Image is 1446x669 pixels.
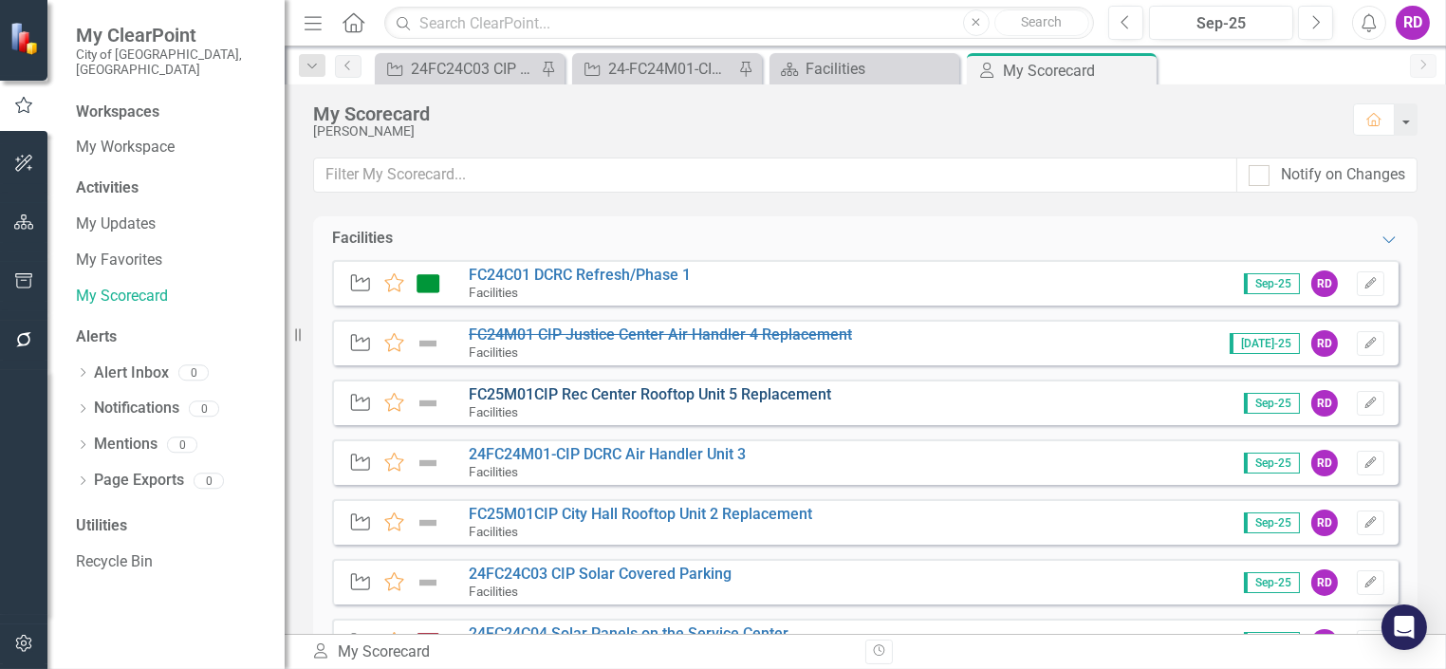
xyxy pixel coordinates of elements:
[76,286,266,307] a: My Scorecard
[469,404,518,419] small: Facilities
[469,565,732,583] a: 24FC24C03 CIP Solar Covered Parking
[332,228,393,250] div: Facilities
[416,571,440,594] img: Not Defined
[806,57,955,81] div: Facilities
[1381,604,1427,650] div: Open Intercom Messenger
[94,470,184,492] a: Page Exports
[416,272,440,295] img: On Target
[313,124,1334,139] div: [PERSON_NAME]
[416,631,440,654] img: Off Target
[76,137,266,158] a: My Workspace
[1311,629,1338,656] div: RD
[416,511,440,534] img: Not Defined
[1311,450,1338,476] div: RD
[416,392,440,415] img: Not Defined
[167,437,197,453] div: 0
[411,57,536,81] div: 24FC24C03 CIP Solar Covered Parking
[416,332,440,355] img: Not Defined
[1021,14,1062,29] span: Search
[469,464,518,479] small: Facilities
[76,102,159,123] div: Workspaces
[1281,164,1405,186] div: Notify on Changes
[1003,59,1152,83] div: My Scorecard
[76,551,266,573] a: Recycle Bin
[1311,569,1338,596] div: RD
[1156,12,1287,35] div: Sep-25
[76,24,266,46] span: My ClearPoint
[469,385,831,403] a: FC25M01CIP Rec Center Rooftop Unit 5 Replacement
[94,398,179,419] a: Notifications
[1149,6,1293,40] button: Sep-25
[94,434,158,455] a: Mentions
[577,57,733,81] a: 24-FC24M01-CIP DCRC AAON RTU Updates
[76,46,266,78] small: City of [GEOGRAPHIC_DATA], [GEOGRAPHIC_DATA]
[469,445,746,463] a: 24FC24M01-CIP DCRC Air Handler Unit 3
[194,473,224,489] div: 0
[1311,510,1338,536] div: RD
[1230,333,1300,354] span: [DATE]-25
[384,7,1094,40] input: Search ClearPoint...
[469,584,518,599] small: Facilities
[469,325,852,344] a: FC24M01 CIP Justice Center Air Handler 4 Replacement
[994,9,1089,36] button: Search
[178,365,209,381] div: 0
[608,57,733,81] div: 24-FC24M01-CIP DCRC AAON RTU Updates
[313,158,1237,193] input: Filter My Scorecard...
[189,400,219,417] div: 0
[76,515,266,537] div: Utilities
[1244,393,1300,414] span: Sep-25
[469,344,518,360] small: Facilities
[1244,453,1300,474] span: Sep-25
[313,103,1334,124] div: My Scorecard
[1311,330,1338,357] div: RD
[1244,512,1300,533] span: Sep-25
[76,250,266,271] a: My Favorites
[469,285,518,300] small: Facilities
[1244,572,1300,593] span: Sep-25
[469,524,518,539] small: Facilities
[76,177,266,199] div: Activities
[311,641,851,663] div: My Scorecard
[416,452,440,474] img: Not Defined
[1311,270,1338,297] div: RD
[1244,632,1300,653] span: Sep-25
[469,266,691,284] a: FC24C01 DCRC Refresh/Phase 1
[380,57,536,81] a: 24FC24C03 CIP Solar Covered Parking
[1311,390,1338,417] div: RD
[1396,6,1430,40] button: RD
[774,57,955,81] a: Facilities
[9,20,45,56] img: ClearPoint Strategy
[469,505,812,523] a: FC25M01CIP City Hall Rooftop Unit 2 Replacement
[94,362,169,384] a: Alert Inbox
[1244,273,1300,294] span: Sep-25
[76,326,266,348] div: Alerts
[76,214,266,235] a: My Updates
